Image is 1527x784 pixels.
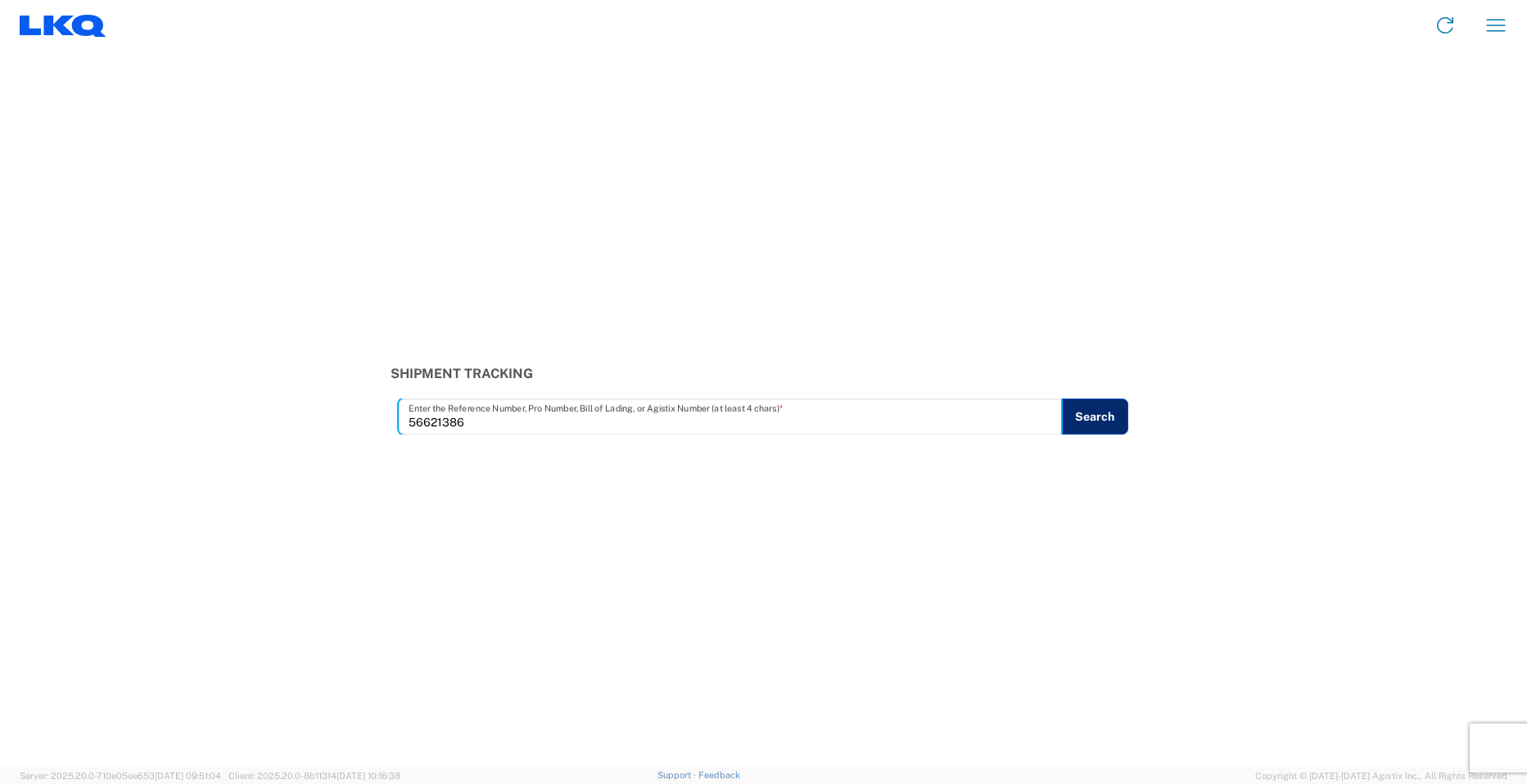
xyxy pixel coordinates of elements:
[337,771,400,781] span: [DATE] 10:16:38
[20,771,221,781] span: Server: 2025.20.0-710e05ee653
[155,771,221,781] span: [DATE] 09:51:04
[698,770,740,780] a: Feedback
[1061,399,1128,435] button: Search
[657,770,698,780] a: Support
[1255,768,1507,783] span: Copyright © [DATE]-[DATE] Agistix Inc., All Rights Reserved
[391,366,1137,381] h3: Shipment Tracking
[228,771,400,781] span: Client: 2025.20.0-8b113f4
